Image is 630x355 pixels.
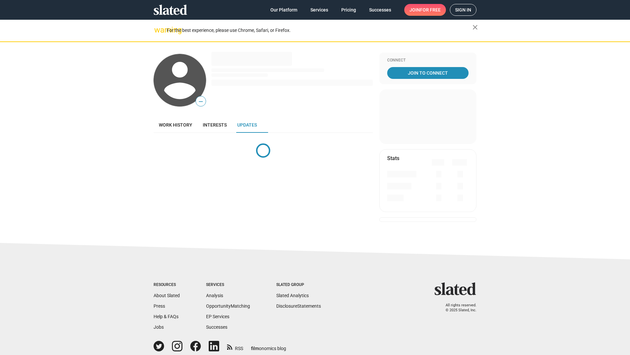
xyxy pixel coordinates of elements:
a: Sign in [450,4,476,16]
div: Services [206,282,250,288]
a: filmonomics blog [251,340,286,352]
span: Join To Connect [388,67,467,79]
a: Updates [232,117,262,133]
span: — [196,97,206,106]
a: Jobs [154,324,164,330]
span: Updates [237,122,257,128]
a: Interests [198,117,232,133]
span: for free [420,4,441,16]
a: Analysis [206,293,223,298]
a: Join To Connect [387,67,469,79]
mat-card-title: Stats [387,155,399,162]
a: OpportunityMatching [206,303,250,309]
a: RSS [227,342,243,352]
a: Joinfor free [404,4,446,16]
div: Resources [154,282,180,288]
span: Join [409,4,441,16]
a: Successes [206,324,227,330]
a: Work history [154,117,198,133]
a: DisclosureStatements [276,303,321,309]
mat-icon: warning [154,26,162,34]
a: Help & FAQs [154,314,178,319]
div: For the best experience, please use Chrome, Safari, or Firefox. [167,26,472,35]
a: EP Services [206,314,229,319]
span: Sign in [455,4,471,15]
a: Our Platform [265,4,303,16]
span: Our Platform [270,4,297,16]
span: Successes [369,4,391,16]
a: Press [154,303,165,309]
p: All rights reserved. © 2025 Slated, Inc. [439,303,476,313]
a: Pricing [336,4,361,16]
div: Slated Group [276,282,321,288]
span: Services [310,4,328,16]
span: Work history [159,122,192,128]
a: Successes [364,4,396,16]
mat-icon: close [471,23,479,31]
span: Interests [203,122,227,128]
span: film [251,346,259,351]
div: Connect [387,58,469,63]
span: Pricing [341,4,356,16]
a: About Slated [154,293,180,298]
a: Slated Analytics [276,293,309,298]
a: Services [305,4,333,16]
